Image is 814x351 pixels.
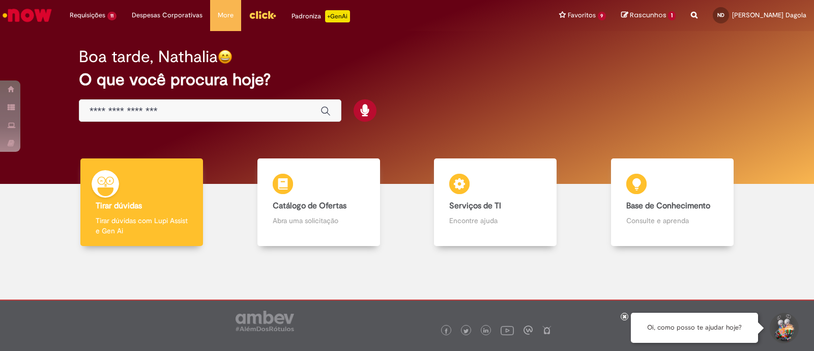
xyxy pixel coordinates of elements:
[501,323,514,337] img: logo_footer_youtube.png
[626,215,718,226] p: Consulte e aprenda
[631,313,758,343] div: Oi, como posso te ajudar hoje?
[249,7,276,22] img: click_logo_yellow_360x200.png
[732,11,806,19] span: [PERSON_NAME] Dagola
[768,313,799,343] button: Iniciar Conversa de Suporte
[96,201,142,211] b: Tirar dúvidas
[107,12,117,20] span: 11
[668,11,676,20] span: 1
[630,10,666,20] span: Rascunhos
[218,49,232,64] img: happy-face.png
[584,158,761,247] a: Base de Conhecimento Consulte e aprenda
[292,10,350,22] div: Padroniza
[273,215,365,226] p: Abra uma solicitação
[96,215,188,236] p: Tirar dúvidas com Lupi Assist e Gen Ai
[218,10,234,20] span: More
[542,326,551,335] img: logo_footer_naosei.png
[79,71,735,89] h2: O que você procura hoje?
[444,329,449,334] img: logo_footer_facebook.png
[53,158,230,247] a: Tirar dúvidas Tirar dúvidas com Lupi Assist e Gen Ai
[626,201,710,211] b: Base de Conhecimento
[132,10,202,20] span: Despesas Corporativas
[449,215,541,226] p: Encontre ajuda
[273,201,346,211] b: Catálogo de Ofertas
[70,10,105,20] span: Requisições
[236,311,294,331] img: logo_footer_ambev_rotulo_gray.png
[1,5,53,25] img: ServiceNow
[483,328,488,334] img: logo_footer_linkedin.png
[717,12,724,18] span: ND
[598,12,606,20] span: 9
[407,158,584,247] a: Serviços de TI Encontre ajuda
[449,201,501,211] b: Serviços de TI
[568,10,596,20] span: Favoritos
[463,329,469,334] img: logo_footer_twitter.png
[524,326,533,335] img: logo_footer_workplace.png
[79,48,218,66] h2: Boa tarde, Nathalia
[621,11,676,20] a: Rascunhos
[325,10,350,22] p: +GenAi
[230,158,408,247] a: Catálogo de Ofertas Abra uma solicitação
